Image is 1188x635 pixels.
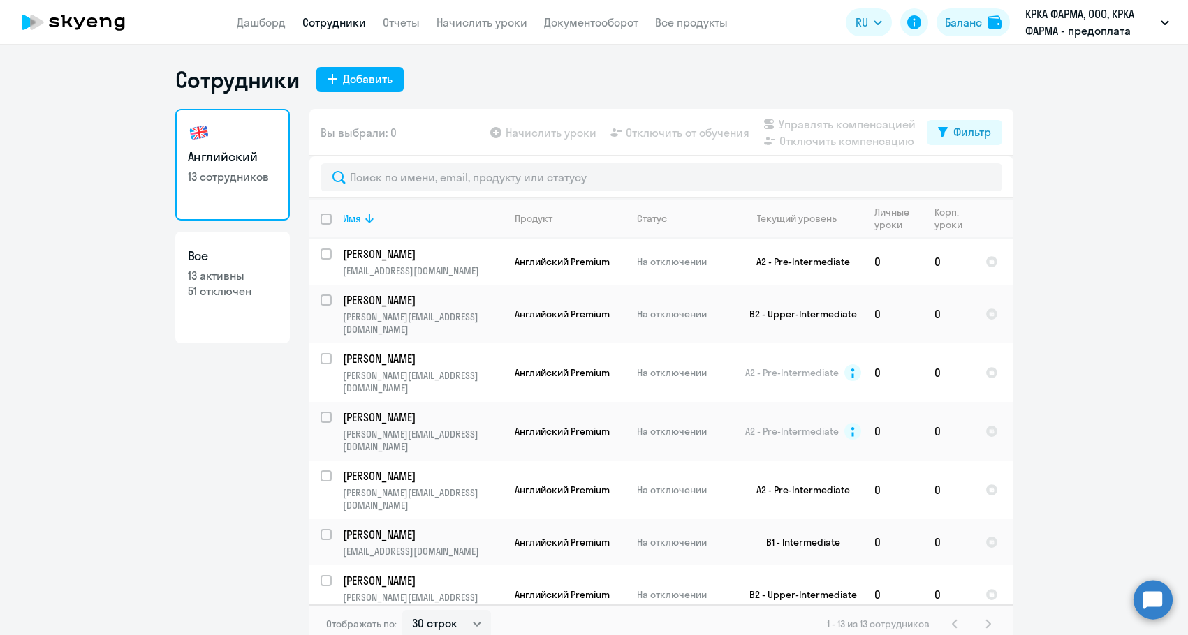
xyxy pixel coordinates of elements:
div: Корп. уроки [934,206,965,231]
p: На отключении [637,255,733,268]
button: Добавить [316,67,404,92]
td: 0 [923,285,974,343]
p: На отключении [637,536,733,548]
a: [PERSON_NAME] [343,573,503,588]
p: [EMAIL_ADDRESS][DOMAIN_NAME] [343,264,503,277]
p: [PERSON_NAME] [343,468,501,484]
a: [PERSON_NAME] [343,351,503,366]
p: [PERSON_NAME][EMAIL_ADDRESS][DOMAIN_NAME] [343,428,503,453]
a: Документооборот [544,15,638,29]
span: Английский Premium [515,308,610,320]
div: Имя [343,212,361,225]
td: 0 [923,519,974,565]
div: Статус [637,212,667,225]
img: english [188,121,210,144]
p: [EMAIL_ADDRESS][DOMAIN_NAME] [343,545,503,558]
td: B2 - Upper-Intermediate [733,565,863,624]
span: Английский Premium [515,425,610,438]
div: Статус [637,212,733,225]
div: Продукт [515,212,552,225]
button: КРКА ФАРМА, ООО, КРКА ФАРМА - предоплата [1018,6,1176,39]
span: Вы выбрали: 0 [321,124,397,141]
span: Английский Premium [515,536,610,548]
div: Фильтр [953,124,991,140]
td: 0 [923,461,974,519]
div: Продукт [515,212,625,225]
p: [PERSON_NAME][EMAIL_ADDRESS][DOMAIN_NAME] [343,591,503,616]
img: balance [988,15,1002,29]
td: B2 - Upper-Intermediate [733,285,863,343]
div: Личные уроки [874,206,914,231]
td: A2 - Pre-Intermediate [733,239,863,285]
a: [PERSON_NAME] [343,468,503,484]
span: Английский Premium [515,484,610,496]
a: Отчеты [383,15,420,29]
p: На отключении [637,366,733,379]
p: На отключении [637,425,733,438]
span: Английский Premium [515,366,610,379]
h3: Все [188,247,277,265]
p: На отключении [637,484,733,496]
p: [PERSON_NAME] [343,573,501,588]
button: Фильтр [927,120,1002,145]
p: [PERSON_NAME] [343,527,501,542]
p: [PERSON_NAME][EMAIL_ADDRESS][DOMAIN_NAME] [343,311,503,336]
button: Балансbalance [937,8,1010,36]
td: 0 [863,519,923,565]
p: КРКА ФАРМА, ООО, КРКА ФАРМА - предоплата [1025,6,1155,39]
div: Добавить [343,70,393,87]
span: RU [856,14,868,31]
h3: Английский [188,148,277,166]
td: A2 - Pre-Intermediate [733,461,863,519]
div: Личные уроки [874,206,923,231]
p: 13 активны [188,268,277,283]
td: B1 - Intermediate [733,519,863,565]
span: Английский Premium [515,588,610,601]
p: На отключении [637,308,733,320]
span: A2 - Pre-Intermediate [745,425,839,438]
a: [PERSON_NAME] [343,410,503,425]
a: [PERSON_NAME] [343,246,503,262]
div: Текущий уровень [757,212,837,225]
td: 0 [863,565,923,624]
a: Начислить уроки [437,15,527,29]
td: 0 [863,285,923,343]
button: RU [846,8,892,36]
p: [PERSON_NAME] [343,351,501,366]
h1: Сотрудники [175,66,300,94]
span: A2 - Pre-Intermediate [745,366,839,379]
td: 0 [863,461,923,519]
p: 51 отключен [188,283,277,299]
p: 13 сотрудников [188,169,277,184]
span: 1 - 13 из 13 сотрудников [827,618,930,630]
span: Отображать по: [326,618,397,630]
a: [PERSON_NAME] [343,292,503,308]
p: [PERSON_NAME] [343,292,501,308]
a: Дашборд [237,15,286,29]
p: [PERSON_NAME][EMAIL_ADDRESS][DOMAIN_NAME] [343,369,503,394]
td: 0 [863,239,923,285]
p: [PERSON_NAME] [343,246,501,262]
p: [PERSON_NAME][EMAIL_ADDRESS][DOMAIN_NAME] [343,486,503,511]
td: 0 [863,343,923,402]
div: Текущий уровень [745,212,863,225]
td: 0 [923,239,974,285]
input: Поиск по имени, email, продукту или статусу [321,163,1002,191]
div: Корп. уроки [934,206,974,231]
p: [PERSON_NAME] [343,410,501,425]
td: 0 [923,565,974,624]
a: Сотрудники [302,15,366,29]
td: 0 [923,343,974,402]
div: Имя [343,212,503,225]
td: 0 [863,402,923,461]
p: На отключении [637,588,733,601]
a: Все продукты [655,15,728,29]
a: Все13 активны51 отключен [175,232,290,343]
span: Английский Premium [515,255,610,268]
div: Баланс [945,14,982,31]
td: 0 [923,402,974,461]
a: Английский13 сотрудников [175,109,290,221]
a: [PERSON_NAME] [343,527,503,542]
